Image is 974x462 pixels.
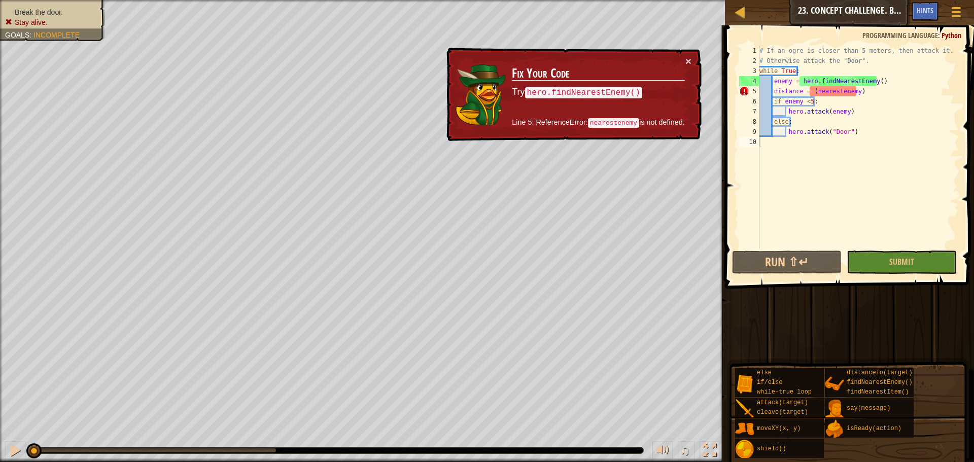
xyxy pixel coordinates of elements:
span: if/else [757,379,782,386]
li: Stay alive. [5,17,97,27]
div: 9 [739,127,759,137]
img: duck_naria.png [455,63,506,126]
span: findNearestEnemy() [847,379,913,386]
button: Ctrl + P: Pause [5,441,25,462]
span: attack(target) [757,399,808,406]
div: 6 [739,96,759,106]
span: while-true loop [757,388,812,396]
span: else [757,369,772,376]
span: say(message) [847,405,890,412]
button: Toggle fullscreen [700,441,720,462]
div: 10 [739,137,759,147]
span: Goals [5,31,29,39]
img: portrait.png [825,399,844,418]
button: ♫ [678,441,695,462]
span: moveXY(x, y) [757,425,801,432]
span: shield() [757,445,786,452]
span: distanceTo(target) [847,369,913,376]
p: Line 5: ReferenceError: is not defined. [512,117,684,128]
img: portrait.png [825,374,844,394]
img: portrait.png [735,419,754,439]
h3: Fix Your Code [512,66,684,81]
span: Stay alive. [15,18,48,26]
button: Run ⇧↵ [732,251,842,274]
code: hero.findNearestEnemy() [525,87,642,98]
span: Submit [889,256,914,267]
div: 5 [739,86,759,96]
span: Hints [917,6,933,15]
span: findNearestItem() [847,388,909,396]
div: 3 [739,66,759,76]
button: Submit [847,251,956,274]
code: nearestenemy [588,118,639,128]
img: portrait.png [735,374,754,394]
button: Adjust volume [652,441,673,462]
li: Break the door. [5,7,97,17]
button: × [685,56,691,66]
img: portrait.png [735,440,754,459]
img: portrait.png [735,399,754,418]
div: 4 [739,76,759,86]
div: 1 [739,46,759,56]
p: Try [512,86,684,99]
button: Show game menu [944,2,969,26]
span: : [938,30,942,40]
span: ♫ [680,443,690,458]
span: Incomplete [33,31,80,39]
span: cleave(target) [757,409,808,416]
div: 2 [739,56,759,66]
span: Break the door. [15,8,63,16]
div: 7 [739,106,759,117]
div: 8 [739,117,759,127]
img: portrait.png [825,419,844,439]
span: Python [942,30,961,40]
span: isReady(action) [847,425,901,432]
span: : [29,31,33,39]
span: Programming language [862,30,938,40]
